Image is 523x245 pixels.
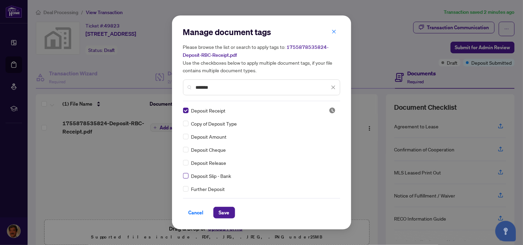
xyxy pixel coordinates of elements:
span: Save [219,207,230,218]
h2: Manage document tags [183,26,340,38]
span: close [332,29,336,34]
button: Save [213,207,235,219]
button: Cancel [183,207,209,219]
span: Copy of Deposit Type [191,120,237,127]
span: Deposit Cheque [191,146,226,153]
span: Further Deposit [191,185,225,193]
span: close [331,85,336,90]
span: Pending Review [329,107,336,114]
span: Deposit Slip - Bank [191,172,231,180]
span: Deposit Receipt [191,107,226,114]
button: Open asap [495,221,516,242]
span: Deposit Release [191,159,227,167]
span: Cancel [189,207,204,218]
h5: Please browse the list or search to apply tags to: Use the checkboxes below to apply multiple doc... [183,43,340,74]
img: status [329,107,336,114]
span: Deposit Amount [191,133,227,140]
